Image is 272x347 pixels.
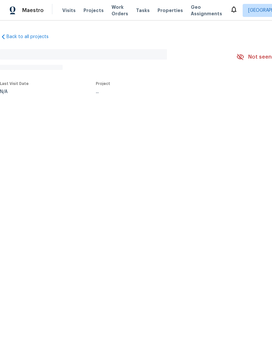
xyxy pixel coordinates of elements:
[136,8,150,13] span: Tasks
[96,90,221,94] div: ...
[83,7,104,14] span: Projects
[191,4,222,17] span: Geo Assignments
[22,7,44,14] span: Maestro
[96,82,110,86] span: Project
[112,4,128,17] span: Work Orders
[62,7,76,14] span: Visits
[158,7,183,14] span: Properties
